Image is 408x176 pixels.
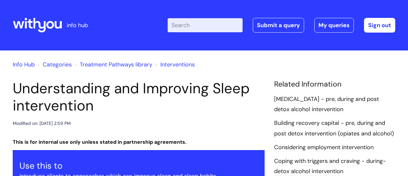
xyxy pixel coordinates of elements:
[364,18,395,33] a: Sign out
[67,20,88,30] p: info hub
[253,18,304,33] a: Submit a query
[13,61,35,68] a: Info Hub
[36,59,72,70] li: Solution home
[19,161,258,171] h3: Use this to
[274,80,395,89] h4: Related Information
[13,139,186,145] strong: This is for internal use only unless stated in partnership agreements.
[160,61,195,68] a: Interventions
[168,18,243,32] input: Search
[168,18,395,33] div: | -
[274,143,374,152] a: Considering employment intervention
[274,157,386,176] a: Coping with triggers and craving - during-detox alcohol intervention
[154,59,195,70] li: Interventions
[274,119,394,138] a: Building recovery capital - pre, during and post detox intervention (opiates and alcohol)
[314,18,354,33] a: My queries
[13,119,71,127] div: Modified on: [DATE] 2:59 PM
[73,59,152,70] li: Treatment Pathways library
[13,80,265,114] h1: Understanding and Improving Sleep intervention
[80,61,152,68] a: Treatment Pathways library
[274,95,379,114] a: [MEDICAL_DATA] - pre, during and post detox alcohol intervention
[43,61,72,68] a: Categories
